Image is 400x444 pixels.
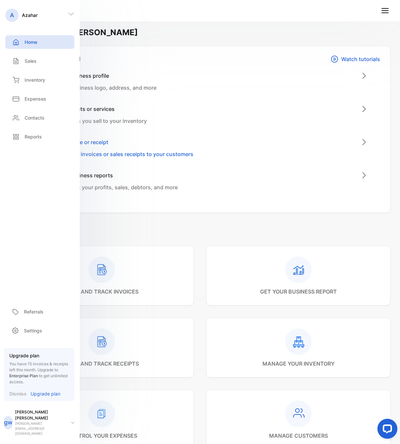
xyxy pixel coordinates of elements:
h3: Review your business reports [37,171,178,179]
p: manage customers [269,432,328,440]
p: Referrals [24,308,44,315]
p: Upgrade plan [31,390,60,397]
p: Upgrade plan [9,352,69,359]
p: Upload your business logo, address, and more [38,84,156,92]
p: Reports [25,133,42,140]
p: send and track invoices [65,288,139,296]
p: Home [25,39,37,45]
h3: Set up your business profile [38,72,156,80]
span: Enterprise Plan [9,373,38,378]
p: Contacts [25,114,45,121]
p: gw [4,418,12,427]
p: Settings [24,327,42,334]
p: control your expenses [66,432,137,440]
p: Inventory [25,76,45,83]
p: Dismiss [9,390,27,397]
p: Review and track your profits, sales, debtors, and more [37,183,178,191]
p: get your business report [260,288,337,296]
h3: Add your products or services [38,105,147,113]
p: Azahar [22,12,38,19]
p: Upload the items you sell to your inventory [38,117,147,125]
p: Sales [25,57,37,64]
p: A [10,11,14,20]
span: Upgrade to to get unlimited access. [9,367,67,384]
iframe: LiveChat chat widget [372,416,400,444]
p: Watch tutorials [341,55,380,63]
a: Watch tutorials [331,54,380,64]
p: [PERSON_NAME] [PERSON_NAME] [15,409,66,421]
p: You have 15 invoices & receipts left this month. [9,361,69,385]
p: [PERSON_NAME][EMAIL_ADDRESS][DOMAIN_NAME] [15,421,66,436]
p: send and track receipts [64,360,139,368]
p: Quick actions [10,232,390,240]
h3: Record an invoice or receipt [38,138,193,146]
p: Expenses [25,95,46,102]
p: manage your inventory [262,360,335,368]
a: Upgrade plan [27,390,60,397]
p: Create and send invoices or sales receipts to your customers [38,150,193,158]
